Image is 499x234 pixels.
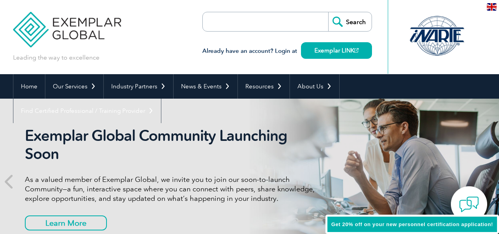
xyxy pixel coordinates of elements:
img: open_square.png [354,48,359,52]
a: Home [13,74,45,99]
a: News & Events [174,74,237,99]
a: Find Certified Professional / Training Provider [13,99,161,123]
span: Get 20% off on your new personnel certification application! [331,221,493,227]
a: Exemplar LINK [301,42,372,59]
h3: Already have an account? Login at [202,46,372,56]
p: As a valued member of Exemplar Global, we invite you to join our soon-to-launch Community—a fun, ... [25,175,321,203]
a: Learn More [25,215,107,230]
p: Leading the way to excellence [13,53,99,62]
a: About Us [290,74,339,99]
input: Search [328,12,372,31]
img: en [487,3,497,11]
h2: Exemplar Global Community Launching Soon [25,127,321,163]
a: Industry Partners [104,74,173,99]
a: Our Services [45,74,103,99]
a: Resources [238,74,290,99]
img: contact-chat.png [459,195,479,214]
